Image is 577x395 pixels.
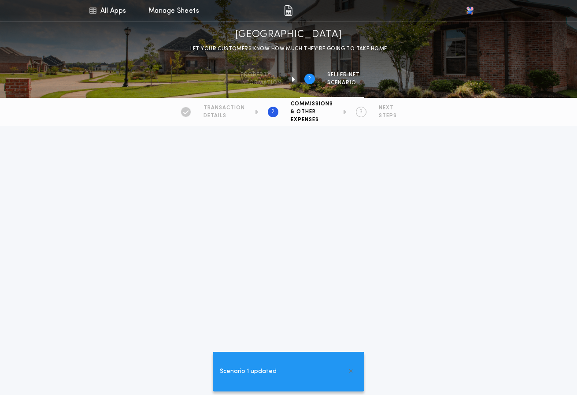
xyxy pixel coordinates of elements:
img: img [284,5,292,16]
h1: [GEOGRAPHIC_DATA] [235,28,342,42]
span: NEXT [379,104,397,112]
h2: 2 [271,108,274,116]
span: DETAILS [203,112,245,119]
span: STEPS [379,112,397,119]
img: vs-icon [465,6,474,15]
span: information [240,79,281,86]
span: TRANSACTION [203,104,245,112]
span: & OTHER [291,108,333,116]
span: SELLER NET [327,71,360,78]
span: COMMISSIONS [291,101,333,108]
p: LET YOUR CUSTOMERS KNOW HOW MUCH THEY’RE GOING TO TAKE HOME [190,45,387,53]
span: Property [240,71,281,78]
span: EXPENSES [291,116,333,123]
span: SCENARIO [327,79,360,86]
h2: 2 [308,75,311,82]
span: Scenario 1 updated [220,367,277,376]
h2: 3 [359,108,362,116]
